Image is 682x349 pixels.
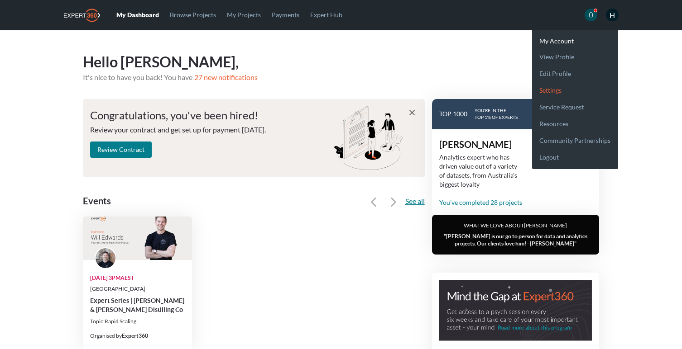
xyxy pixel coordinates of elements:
[95,247,116,269] span: Will Edwards
[532,112,618,128] a: Resources
[90,145,152,153] a: Review Contract
[83,193,250,209] p: Events
[83,52,599,72] h3: Hello [PERSON_NAME],
[439,198,522,206] span: You've completed 28 projects
[439,222,592,229] p: WHAT WE LOVE ABOUT [PERSON_NAME]
[83,73,192,81] span: It's nice to have you back! You have
[90,296,185,314] span: Expert Series | [PERSON_NAME] & [PERSON_NAME] Distilling Co
[369,198,378,207] svg: icon
[90,141,152,158] button: Review Contract
[439,197,522,208] a: You've completed 28 projects
[389,198,398,207] svg: icon
[439,109,467,118] div: TOP 1000
[90,285,145,292] span: [GEOGRAPHIC_DATA]
[532,78,618,95] a: Settings
[606,9,619,21] span: H
[90,332,122,340] span: Organised by
[97,146,144,153] span: Review Contract
[532,95,618,112] a: Service request
[532,45,618,61] a: View profile
[588,12,594,18] svg: icon
[532,128,618,145] a: Community Partnerships
[439,280,592,341] img: Image
[64,9,100,22] img: Expert360
[439,153,522,189] p: Analytics expert who has driven value out of a variety of datasets, from Australia's biggest loyalty
[90,274,134,282] span: [DATE] 3PM AEST
[532,38,618,45] li: My Account
[439,233,592,247] p: " [PERSON_NAME] is our go to person for data and analytics projects. Our clients love him! - [PER...
[90,318,136,325] span: Topic: Rapid Scaling
[192,73,258,81] a: 27 new notifications
[532,145,618,162] a: Logout
[334,106,403,170] img: Congratulations, you've been hired!
[475,107,518,121] div: You're in the top 1% of Experts
[90,108,258,122] span: Congratulations, you've been hired!
[122,332,148,340] span: Expert360
[409,110,415,115] svg: icon
[532,106,591,165] span: H
[90,125,266,134] span: Review your contract and get set up for payment [DATE].
[405,197,425,205] a: See all
[439,139,512,150] span: [PERSON_NAME]
[532,61,618,78] a: Edit profile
